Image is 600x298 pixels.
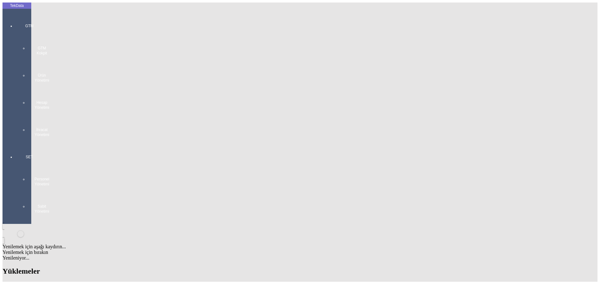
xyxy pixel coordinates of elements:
[2,267,597,275] h2: Yüklemeler
[32,100,51,110] span: Hesap Yönetimi
[20,154,39,159] span: SET
[32,46,51,56] span: GTM Kokpit
[2,3,31,8] div: TekData
[32,73,51,83] span: Ürün Yönetimi
[2,244,597,250] div: Yenilemek için aşağı kaydırın...
[32,127,51,137] span: İhracat Yönetimi
[20,23,39,28] span: GTM
[2,255,597,261] div: Yenileniyor...
[2,250,597,255] div: Yenilemek için bırakın
[32,204,51,214] span: Sabit Yönetimi
[32,177,51,187] span: Personel Yönetimi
